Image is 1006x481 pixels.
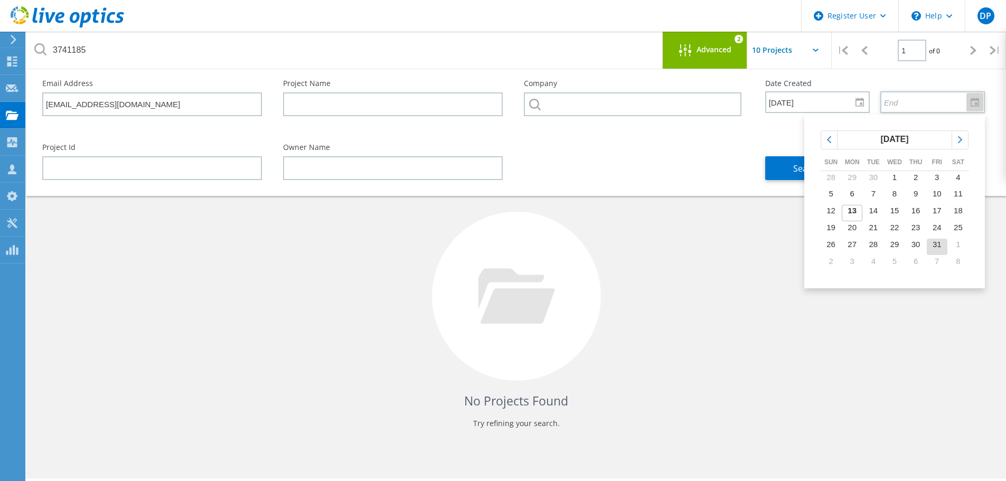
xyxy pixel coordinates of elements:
[842,171,863,188] td: Monday, September 29, 2025
[947,205,969,222] td: Saturday, October 18, 2025
[933,189,942,198] span: 10
[832,32,853,69] div: |
[842,188,863,205] td: Monday, October 6, 2025
[890,206,899,215] span: 15
[821,238,842,255] td: Sunday, October 26, 2025
[766,92,861,112] input: Start
[947,222,969,239] td: Saturday, October 25, 2025
[911,206,920,215] span: 16
[42,144,262,151] label: Project Id
[911,240,920,249] span: 30
[933,240,942,249] span: 31
[911,11,921,21] svg: \n
[871,257,876,266] span: 4
[826,240,835,249] span: 26
[863,255,884,272] td: Tuesday, November 4, 2025
[933,206,942,215] span: 17
[905,171,926,188] td: Thursday, October 2, 2025
[905,158,926,171] th: Thu
[933,223,942,232] span: 24
[926,171,947,188] td: Friday, October 3, 2025
[914,173,918,182] span: 2
[524,80,744,87] label: Company
[884,188,905,205] td: Wednesday, October 8, 2025
[848,223,857,232] span: 20
[880,135,908,144] span: [DATE]
[869,206,878,215] span: 14
[821,205,842,222] td: Sunday, October 12, 2025
[884,255,905,272] td: Wednesday, November 5, 2025
[884,222,905,239] td: Wednesday, October 22, 2025
[842,238,863,255] td: Monday, October 27, 2025
[926,238,947,255] td: Friday, October 31, 2025
[890,240,899,249] span: 29
[926,222,947,239] td: Friday, October 24, 2025
[956,257,960,266] span: 8
[935,257,939,266] span: 7
[48,415,985,432] p: Try refining your search.
[947,238,969,255] td: Saturday, November 1, 2025
[956,240,960,249] span: 1
[926,205,947,222] td: Friday, October 17, 2025
[905,238,926,255] td: Thursday, October 30, 2025
[842,255,863,272] td: Monday, November 3, 2025
[956,173,960,182] span: 4
[914,257,918,266] span: 6
[905,188,926,205] td: Thursday, October 9, 2025
[929,46,940,55] span: of 0
[850,189,854,198] span: 6
[765,156,845,180] button: Search
[954,206,963,215] span: 18
[863,205,884,222] td: Tuesday, October 14, 2025
[869,240,878,249] span: 28
[837,130,952,149] a: October 2025
[820,130,969,272] div: Calendar
[283,80,503,87] label: Project Name
[881,92,976,112] input: End
[42,80,262,87] label: Email Address
[947,188,969,205] td: Saturday, October 11, 2025
[842,205,863,222] td: Monday, October 13, 2025
[848,173,857,182] span: 29
[926,255,947,272] td: Friday, November 7, 2025
[821,171,842,188] td: Sunday, September 28, 2025
[283,144,503,151] label: Owner Name
[26,32,663,69] input: Search projects by name, owner, ID, company, etc
[848,206,857,215] span: 13
[829,257,833,266] span: 2
[842,222,863,239] td: Monday, October 20, 2025
[871,189,876,198] span: 7
[884,205,905,222] td: Wednesday, October 15, 2025
[905,205,926,222] td: Thursday, October 16, 2025
[826,223,835,232] span: 19
[890,223,899,232] span: 22
[821,222,842,239] td: Sunday, October 19, 2025
[826,173,835,182] span: 28
[984,32,1006,69] div: |
[892,189,897,198] span: 8
[863,238,884,255] td: Tuesday, October 28, 2025
[48,392,985,410] h4: No Projects Found
[884,158,905,171] th: Wed
[954,189,963,198] span: 11
[829,189,833,198] span: 5
[884,171,905,188] td: Wednesday, October 1, 2025
[947,171,969,188] td: Saturday, October 4, 2025
[892,173,897,182] span: 1
[935,173,939,182] span: 3
[863,188,884,205] td: Tuesday, October 7, 2025
[821,188,842,205] td: Sunday, October 5, 2025
[850,257,854,266] span: 3
[911,223,920,232] span: 23
[926,188,947,205] td: Friday, October 10, 2025
[980,12,991,20] span: DP
[954,223,963,232] span: 25
[863,158,884,171] th: Tue
[914,189,918,198] span: 9
[793,163,821,174] span: Search
[884,238,905,255] td: Wednesday, October 29, 2025
[863,171,884,188] td: Tuesday, September 30, 2025
[765,80,985,87] label: Date Created
[926,158,947,171] th: Fri
[905,222,926,239] td: Thursday, October 23, 2025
